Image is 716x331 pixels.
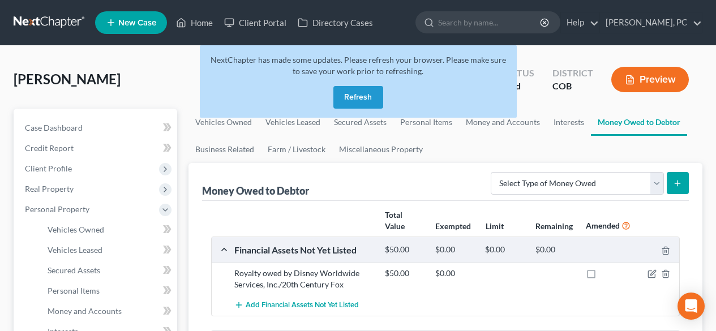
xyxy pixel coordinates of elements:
div: $0.00 [530,244,580,255]
a: Secured Assets [38,260,177,281]
span: Secured Assets [48,265,100,275]
a: Help [561,12,599,33]
div: COB [552,80,593,93]
span: Personal Items [48,286,100,295]
a: Vehicles Leased [38,240,177,260]
span: Client Profile [25,164,72,173]
div: $0.00 [479,244,530,255]
a: [PERSON_NAME], PC [600,12,702,33]
span: Add Financial Assets Not Yet Listed [246,301,359,310]
div: $50.00 [379,268,430,279]
strong: Limit [486,221,504,231]
span: NextChapter has made some updates. Please refresh your browser. Please make sure to save your wor... [211,55,506,76]
div: Financial Assets Not Yet Listed [229,244,379,256]
span: Credit Report [25,143,74,153]
div: $0.00 [430,244,480,255]
a: Farm / Livestock [261,136,332,163]
a: Business Related [188,136,261,163]
a: Credit Report [16,138,177,158]
a: Directory Cases [292,12,379,33]
a: Personal Items [38,281,177,301]
span: New Case [118,19,156,27]
div: Status [501,67,534,80]
a: Vehicles Owned [188,109,259,136]
span: Vehicles Owned [48,225,104,234]
span: Real Property [25,184,74,194]
a: Case Dashboard [16,118,177,138]
a: Money and Accounts [38,301,177,321]
div: Royalty owed by Disney Worldwide Services, Inc./20th Century Fox [229,268,379,290]
input: Search by name... [438,12,542,33]
div: $0.00 [430,268,480,279]
button: Add Financial Assets Not Yet Listed [234,295,359,316]
a: Money Owed to Debtor [591,109,687,136]
strong: Total Value [385,210,405,231]
div: Money Owed to Debtor [202,184,311,197]
div: Filed [501,80,534,93]
strong: Exempted [435,221,471,231]
div: Open Intercom Messenger [678,293,705,320]
span: Personal Property [25,204,89,214]
span: Case Dashboard [25,123,83,132]
a: Miscellaneous Property [332,136,430,163]
span: Vehicles Leased [48,245,102,255]
span: [PERSON_NAME] [14,71,121,87]
button: Refresh [333,86,383,109]
div: District [552,67,593,80]
strong: Remaining [535,221,573,231]
div: $50.00 [379,244,430,255]
a: Interests [547,109,591,136]
strong: Amended [586,221,620,230]
button: Preview [611,67,689,92]
a: Home [170,12,218,33]
a: Vehicles Owned [38,220,177,240]
a: Client Portal [218,12,292,33]
span: Money and Accounts [48,306,122,316]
